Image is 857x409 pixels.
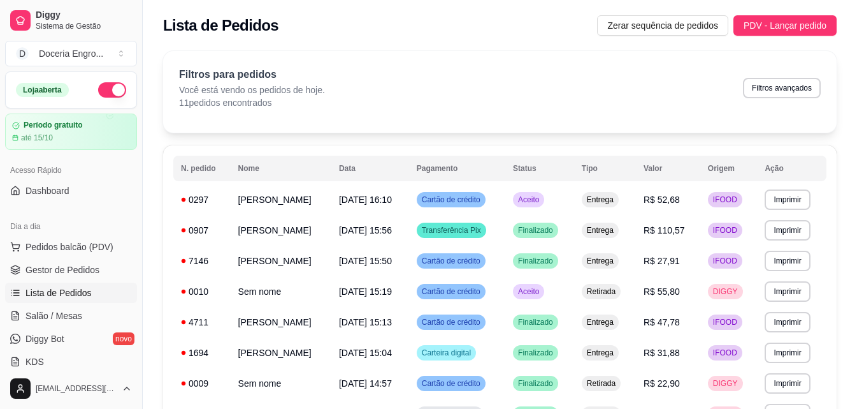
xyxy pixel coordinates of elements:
[21,133,53,143] article: até 15/10
[179,96,325,109] p: 11 pedidos encontrados
[231,215,331,246] td: [PERSON_NAME]
[765,343,810,363] button: Imprimir
[584,317,616,327] span: Entrega
[5,260,137,280] a: Gestor de Pedidos
[574,156,636,181] th: Tipo
[39,47,103,60] div: Doceria Engro ...
[515,348,556,358] span: Finalizado
[409,156,505,181] th: Pagamento
[16,83,69,97] div: Loja aberta
[5,329,137,349] a: Diggy Botnovo
[25,264,99,276] span: Gestor de Pedidos
[419,195,483,205] span: Cartão de crédito
[584,286,618,297] span: Retirada
[5,216,137,237] div: Dia a dia
[5,237,137,257] button: Pedidos balcão (PDV)
[5,41,137,66] button: Select a team
[181,377,223,390] div: 0009
[179,67,325,82] p: Filtros para pedidos
[765,220,810,241] button: Imprimir
[181,316,223,329] div: 4711
[584,256,616,266] span: Entrega
[5,5,137,36] a: DiggySistema de Gestão
[700,156,758,181] th: Origem
[339,348,392,358] span: [DATE] 15:04
[419,256,483,266] span: Cartão de crédito
[339,225,392,235] span: [DATE] 15:56
[24,121,83,130] article: Período gratuito
[644,286,680,297] span: R$ 55,80
[36,383,117,394] span: [EMAIL_ADDRESS][DOMAIN_NAME]
[644,195,680,205] span: R$ 52,68
[765,373,810,394] button: Imprimir
[339,256,392,266] span: [DATE] 15:50
[231,338,331,368] td: [PERSON_NAME]
[607,19,718,33] span: Zerar sequência de pedidos
[25,332,64,345] span: Diggy Bot
[419,348,473,358] span: Carteira digital
[757,156,826,181] th: Ação
[515,256,556,266] span: Finalizado
[644,225,685,235] span: R$ 110,57
[710,195,740,205] span: IFOOD
[179,84,325,96] p: Você está vendo os pedidos de hoje.
[231,276,331,307] td: Sem nome
[710,225,740,235] span: IFOOD
[98,82,126,98] button: Alterar Status
[419,378,483,389] span: Cartão de crédito
[181,255,223,267] div: 7146
[25,355,44,368] span: KDS
[644,256,680,266] span: R$ 27,91
[597,15,728,36] button: Zerar sequência de pedidos
[5,181,137,201] a: Dashboard
[710,378,740,389] span: DIGGY
[515,286,542,297] span: Aceito
[181,285,223,298] div: 0010
[765,190,810,210] button: Imprimir
[36,21,132,31] span: Sistema de Gestão
[339,317,392,327] span: [DATE] 15:13
[181,346,223,359] div: 1694
[5,160,137,181] div: Acesso Rápido
[25,286,92,299] span: Lista de Pedidos
[505,156,574,181] th: Status
[710,256,740,266] span: IFOOD
[231,368,331,399] td: Sem nome
[5,114,137,150] a: Período gratuitoaté 15/10
[163,15,278,36] h2: Lista de Pedidos
[181,193,223,206] div: 0297
[231,307,331,338] td: [PERSON_NAME]
[765,312,810,332] button: Imprimir
[584,195,616,205] span: Entrega
[584,348,616,358] span: Entrega
[733,15,837,36] button: PDV - Lançar pedido
[419,317,483,327] span: Cartão de crédito
[644,317,680,327] span: R$ 47,78
[5,352,137,372] a: KDS
[765,251,810,271] button: Imprimir
[36,10,132,21] span: Diggy
[331,156,409,181] th: Data
[25,309,82,322] span: Salão / Mesas
[419,225,484,235] span: Transferência Pix
[515,317,556,327] span: Finalizado
[339,286,392,297] span: [DATE] 15:19
[515,225,556,235] span: Finalizado
[744,19,826,33] span: PDV - Lançar pedido
[710,286,740,297] span: DIGGY
[173,156,231,181] th: N. pedido
[231,184,331,215] td: [PERSON_NAME]
[636,156,700,181] th: Valor
[181,224,223,237] div: 0907
[25,241,113,253] span: Pedidos balcão (PDV)
[5,306,137,326] a: Salão / Mesas
[339,378,392,389] span: [DATE] 14:57
[584,225,616,235] span: Entrega
[584,378,618,389] span: Retirada
[419,286,483,297] span: Cartão de crédito
[5,283,137,303] a: Lista de Pedidos
[710,317,740,327] span: IFOOD
[515,195,542,205] span: Aceito
[16,47,29,60] span: D
[743,78,821,98] button: Filtros avançados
